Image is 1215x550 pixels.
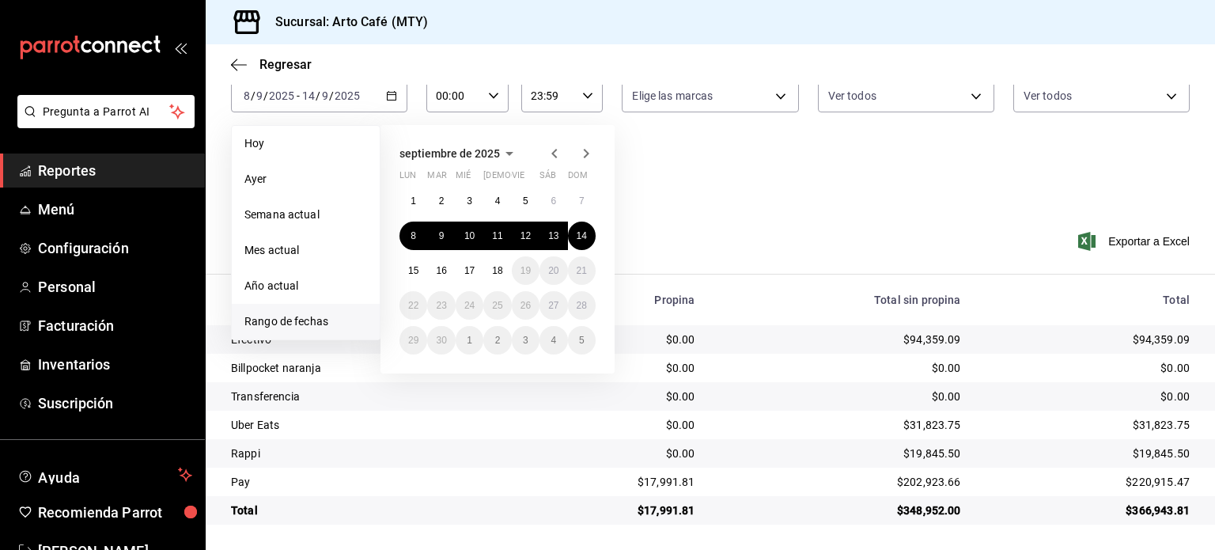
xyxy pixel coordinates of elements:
[520,265,531,276] abbr: 19 de septiembre de 2025
[520,230,531,241] abbr: 12 de septiembre de 2025
[721,389,961,404] div: $0.00
[174,41,187,54] button: open_drawer_menu
[259,57,312,72] span: Regresar
[568,291,596,320] button: 28 de septiembre de 2025
[548,265,558,276] abbr: 20 de septiembre de 2025
[231,417,498,433] div: Uber Eats
[579,195,585,207] abbr: 7 de septiembre de 2025
[231,389,498,404] div: Transferencia
[399,256,427,285] button: 15 de septiembre de 2025
[568,326,596,355] button: 5 de octubre de 2025
[551,195,556,207] abbr: 6 de septiembre de 2025
[1081,232,1190,251] button: Exportar a Excel
[244,278,367,294] span: Año actual
[577,265,587,276] abbr: 21 de septiembre de 2025
[231,446,498,461] div: Rappi
[492,265,502,276] abbr: 18 de septiembre de 2025
[483,187,511,215] button: 4 de septiembre de 2025
[411,195,416,207] abbr: 1 de septiembre de 2025
[408,300,418,311] abbr: 22 de septiembre de 2025
[38,276,192,298] span: Personal
[38,465,172,484] span: Ayuda
[436,335,446,346] abbr: 30 de septiembre de 2025
[539,170,556,187] abbr: sábado
[721,360,961,376] div: $0.00
[492,230,502,241] abbr: 11 de septiembre de 2025
[721,294,961,306] div: Total sin propina
[548,230,558,241] abbr: 13 de septiembre de 2025
[251,89,255,102] span: /
[436,265,446,276] abbr: 16 de septiembre de 2025
[427,170,446,187] abbr: martes
[399,222,427,250] button: 8 de septiembre de 2025
[539,326,567,355] button: 4 de octubre de 2025
[301,89,316,102] input: --
[512,291,539,320] button: 26 de septiembre de 2025
[408,335,418,346] abbr: 29 de septiembre de 2025
[568,222,596,250] button: 14 de septiembre de 2025
[524,503,695,518] div: $17,991.81
[539,222,567,250] button: 13 de septiembre de 2025
[986,389,1190,404] div: $0.00
[38,354,192,375] span: Inventarios
[456,170,471,187] abbr: miércoles
[399,291,427,320] button: 22 de septiembre de 2025
[38,160,192,181] span: Reportes
[483,256,511,285] button: 18 de septiembre de 2025
[577,300,587,311] abbr: 28 de septiembre de 2025
[467,195,472,207] abbr: 3 de septiembre de 2025
[43,104,170,120] span: Pregunta a Parrot AI
[577,230,587,241] abbr: 14 de septiembre de 2025
[721,417,961,433] div: $31,823.75
[399,144,519,163] button: septiembre de 2025
[399,147,500,160] span: septiembre de 2025
[38,502,192,523] span: Recomienda Parrot
[539,187,567,215] button: 6 de septiembre de 2025
[483,291,511,320] button: 25 de septiembre de 2025
[721,503,961,518] div: $348,952.00
[464,300,475,311] abbr: 24 de septiembre de 2025
[334,89,361,102] input: ----
[483,222,511,250] button: 11 de septiembre de 2025
[512,326,539,355] button: 3 de octubre de 2025
[512,222,539,250] button: 12 de septiembre de 2025
[244,313,367,330] span: Rango de fechas
[551,335,556,346] abbr: 4 de octubre de 2025
[548,300,558,311] abbr: 27 de septiembre de 2025
[512,256,539,285] button: 19 de septiembre de 2025
[38,237,192,259] span: Configuración
[986,360,1190,376] div: $0.00
[38,199,192,220] span: Menú
[456,256,483,285] button: 17 de septiembre de 2025
[255,89,263,102] input: --
[568,256,596,285] button: 21 de septiembre de 2025
[523,335,528,346] abbr: 3 de octubre de 2025
[316,89,320,102] span: /
[524,474,695,490] div: $17,991.81
[427,326,455,355] button: 30 de septiembre de 2025
[539,291,567,320] button: 27 de septiembre de 2025
[828,88,876,104] span: Ver todos
[456,222,483,250] button: 10 de septiembre de 2025
[568,187,596,215] button: 7 de septiembre de 2025
[524,417,695,433] div: $0.00
[523,195,528,207] abbr: 5 de septiembre de 2025
[263,89,268,102] span: /
[427,187,455,215] button: 2 de septiembre de 2025
[263,13,428,32] h3: Sucursal: Arto Café (MTY)
[427,222,455,250] button: 9 de septiembre de 2025
[579,335,585,346] abbr: 5 de octubre de 2025
[524,389,695,404] div: $0.00
[456,187,483,215] button: 3 de septiembre de 2025
[483,326,511,355] button: 2 de octubre de 2025
[38,393,192,414] span: Suscripción
[467,335,472,346] abbr: 1 de octubre de 2025
[539,256,567,285] button: 20 de septiembre de 2025
[231,474,498,490] div: Pay
[524,446,695,461] div: $0.00
[568,170,588,187] abbr: domingo
[244,171,367,188] span: Ayer
[231,57,312,72] button: Regresar
[721,446,961,461] div: $19,845.50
